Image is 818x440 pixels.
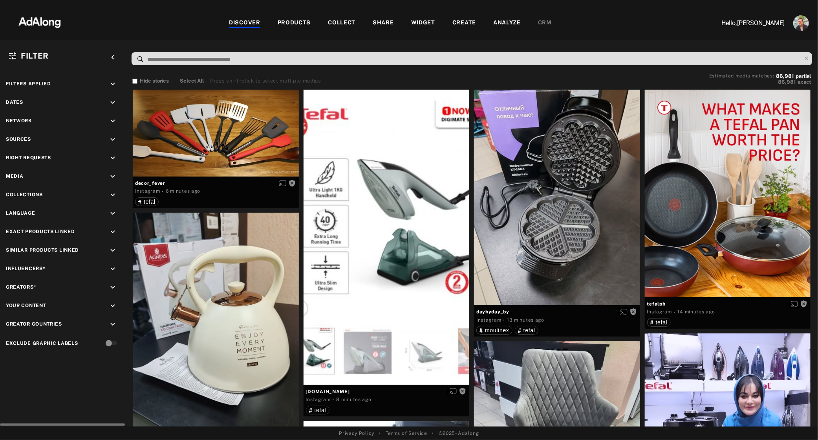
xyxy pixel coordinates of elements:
[315,407,326,413] span: tefal
[432,430,434,437] span: •
[108,80,117,88] i: keyboard_arrow_down
[650,320,668,325] div: tefal
[6,118,32,123] span: Network
[180,77,204,85] button: Select All
[618,307,630,316] button: Enable diffusion on this media
[630,309,637,314] span: Rights not requested
[309,407,326,413] div: tefal
[776,73,794,79] span: 86,981
[108,209,117,218] i: keyboard_arrow_down
[485,327,509,333] span: moulinex
[779,402,818,440] iframe: Chat Widget
[6,247,79,253] span: Similar Products Linked
[793,15,809,31] img: ACg8ocLjEk1irI4XXb49MzUGwa4F_C3PpCyg-3CPbiuLEZrYEA=s96-c
[6,303,46,308] span: Your Content
[6,136,31,142] span: Sources
[108,53,117,62] i: keyboard_arrow_left
[678,309,715,315] time: 2025-08-18T10:02:48.000Z
[108,228,117,236] i: keyboard_arrow_down
[333,397,335,403] span: ·
[493,18,521,28] div: ANALYZE
[108,135,117,144] i: keyboard_arrow_down
[6,192,43,197] span: Collections
[144,199,156,205] span: tefal
[538,18,552,28] div: CRM
[138,199,156,204] div: tefal
[452,18,476,28] div: CREATE
[6,321,62,327] span: Creator Countries
[108,246,117,255] i: keyboard_arrow_down
[328,18,355,28] div: COLLECT
[337,397,371,402] time: 2025-08-18T10:07:57.000Z
[21,51,49,61] span: Filter
[306,396,331,403] div: Instagram
[503,317,505,323] span: ·
[339,430,374,437] a: Privacy Policy
[656,319,668,326] span: tefal
[476,308,638,315] span: daybyday_by
[6,284,36,290] span: Creators*
[229,18,260,28] div: DISCOVER
[800,301,807,306] span: Rights not requested
[507,317,544,323] time: 2025-08-18T10:02:57.000Z
[5,10,74,33] img: 63233d7d88ed69de3c212112c67096b6.png
[6,229,75,234] span: Exact Products Linked
[108,320,117,329] i: keyboard_arrow_down
[6,210,35,216] span: Language
[108,154,117,162] i: keyboard_arrow_down
[523,327,535,333] span: tefal
[447,387,459,396] button: Enable diffusion on this media
[210,77,321,85] div: Press shift+click to select multiple medias
[439,430,479,437] span: © 2025 - Adalong
[135,188,160,195] div: Instagram
[647,300,809,307] span: tefalph
[706,18,785,28] p: Hello, [PERSON_NAME]
[518,328,535,333] div: tefal
[108,191,117,199] i: keyboard_arrow_down
[6,173,24,179] span: Media
[778,79,796,85] span: 86,981
[277,179,289,187] button: Enable diffusion on this media
[709,78,811,86] button: 86,981exact
[278,18,311,28] div: PRODUCTS
[6,155,51,160] span: Right Requests
[306,388,467,395] span: [DOMAIN_NAME]
[289,180,296,186] span: Rights not requested
[6,99,23,105] span: Dates
[791,13,811,33] button: Account settings
[373,18,394,28] div: SHARE
[108,98,117,107] i: keyboard_arrow_down
[776,74,811,78] button: 86,981partial
[379,430,381,437] span: •
[108,117,117,125] i: keyboard_arrow_down
[108,302,117,310] i: keyboard_arrow_down
[386,430,427,437] a: Terms of Service
[479,328,509,333] div: moulinex
[459,388,466,394] span: Rights not requested
[132,77,169,85] button: Hide stories
[108,172,117,181] i: keyboard_arrow_down
[108,265,117,273] i: keyboard_arrow_down
[6,266,45,271] span: Influencers*
[674,309,676,315] span: ·
[166,188,200,194] time: 2025-08-18T10:10:17.000Z
[108,283,117,292] i: keyboard_arrow_down
[6,81,51,87] span: Filters applied
[411,18,435,28] div: WIDGET
[789,300,800,308] button: Enable diffusion on this media
[162,188,164,195] span: ·
[476,317,501,324] div: Instagram
[709,73,774,79] span: Estimated media matches:
[135,180,296,187] span: decor_fever
[6,340,78,347] div: Exclude Graphic Labels
[647,308,672,315] div: Instagram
